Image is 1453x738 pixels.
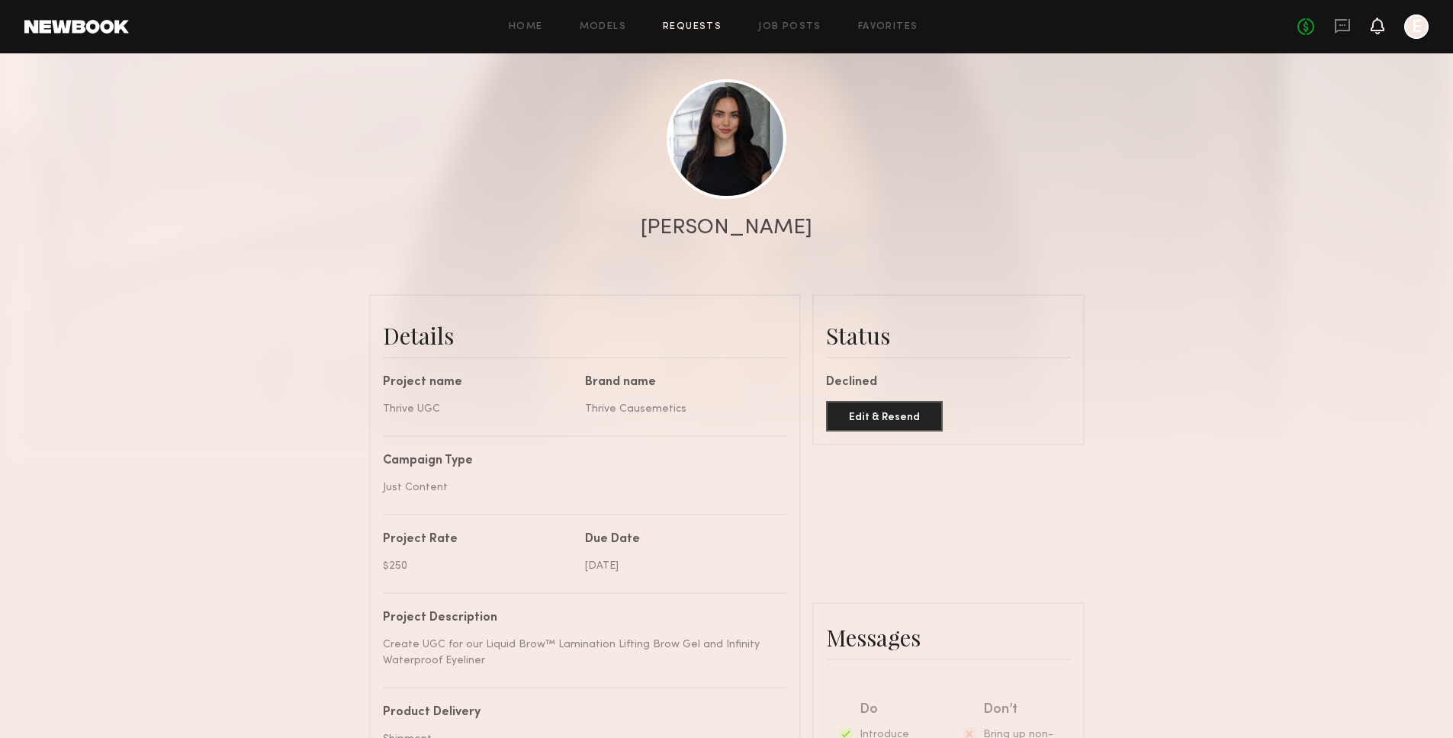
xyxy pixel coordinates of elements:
div: Product Delivery [383,707,776,719]
div: Do [860,699,919,720]
div: Status [826,320,1071,351]
div: Just Content [383,480,776,496]
div: Thrive Causemetics [585,401,776,417]
a: Models [580,22,626,32]
div: Details [383,320,787,351]
div: Due Date [585,534,776,546]
a: Job Posts [758,22,821,32]
div: Don’t [983,699,1067,720]
div: Declined [826,377,1071,389]
div: Brand name [585,377,776,389]
div: Project Rate [383,534,574,546]
a: Favorites [858,22,918,32]
a: Requests [663,22,722,32]
div: Create UGC for our Liquid Brow™ Lamination Lifting Brow Gel and Infinity Waterproof Eyeliner [383,637,776,669]
div: [PERSON_NAME] [641,217,812,239]
a: Home [509,22,543,32]
div: Campaign Type [383,455,776,467]
div: Project Description [383,612,776,624]
div: [DATE] [585,558,776,574]
div: $250 [383,558,574,574]
div: Thrive UGC [383,401,574,417]
a: E [1404,14,1429,39]
div: Messages [826,622,1071,653]
button: Edit & Resend [826,401,943,432]
div: Project name [383,377,574,389]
